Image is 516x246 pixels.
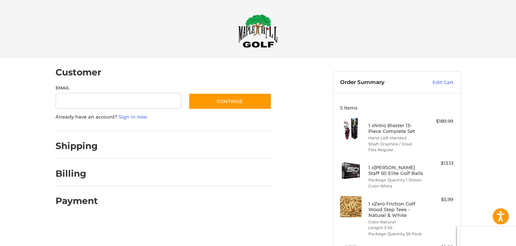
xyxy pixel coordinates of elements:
h2: Customer [56,67,101,78]
li: Color White [368,183,423,189]
a: Edit Cart [417,79,453,86]
img: Maple Hill Golf [238,14,278,48]
li: Color Natural [368,219,423,225]
label: Email [56,85,182,91]
h2: Shipping [56,140,98,152]
button: Continue [188,93,272,110]
h2: Payment [56,195,98,206]
h4: 1 x [PERSON_NAME] Staff 50 Elite Golf Balls [368,164,423,176]
h3: 5 Items [340,105,453,111]
iframe: Google Customer Reviews [457,227,516,246]
p: Already have an account? [56,113,272,121]
div: $189.99 [425,118,453,125]
div: $13.13 [425,160,453,167]
a: Sign in now [119,114,147,120]
h4: 1 x Nitro Blaster 13-Piece Complete Set [368,122,423,134]
div: $5.99 [425,196,453,203]
li: Package Quantity 1 Dozen [368,177,423,183]
li: Hand Left-Handed [368,135,423,141]
h2: Billing [56,168,97,179]
h3: Order Summary [340,79,417,86]
li: Shaft Graphite / Steel [368,141,423,147]
li: Flex Regular [368,147,423,153]
li: Length 3 1/4 [368,225,423,231]
h4: 1 x Zero Friction Golf Wood Step Tees - Natural & White [368,201,423,218]
li: Package Quantity 50 Pack [368,231,423,237]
